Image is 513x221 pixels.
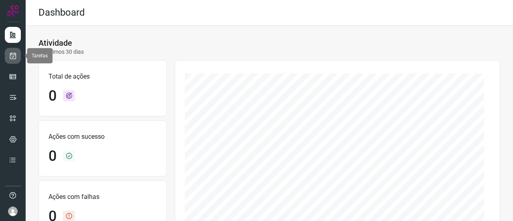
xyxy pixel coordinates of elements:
p: Total de ações [48,72,157,81]
img: avatar-user-boy.jpg [8,207,18,216]
h3: Atividade [38,38,72,48]
h1: 0 [48,87,57,105]
p: Últimos 30 dias [38,48,84,56]
p: Ações com sucesso [48,132,157,142]
p: Ações com falhas [48,192,157,202]
img: Logo [7,5,19,17]
span: Tarefas [32,53,48,59]
h2: Dashboard [38,7,85,18]
h1: 0 [48,148,57,165]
